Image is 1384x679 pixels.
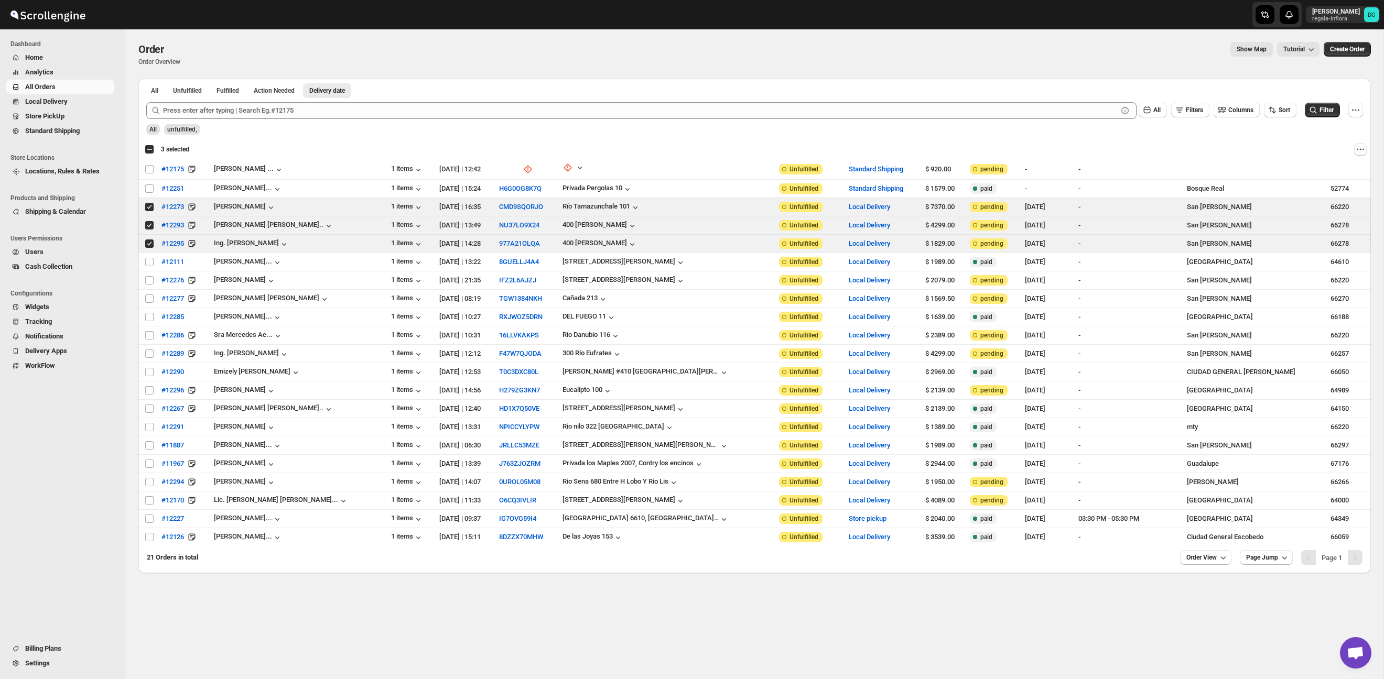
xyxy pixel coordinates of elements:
[563,257,675,265] div: [STREET_ADDRESS][PERSON_NAME]
[161,403,184,414] span: #12267
[214,496,338,503] div: Lic. [PERSON_NAME] [PERSON_NAME]...
[849,496,890,504] button: Local Delivery
[6,344,114,358] button: Delivery Apps
[849,423,890,431] button: Local Delivery
[161,293,184,304] span: #12277
[155,290,190,307] button: #12277
[499,514,536,522] button: IG7OVG59I4
[563,477,668,485] div: Rio Sena 680 Entre H Lobo Y Rio Lis
[138,43,164,56] span: Order
[849,331,890,339] button: Local Delivery
[161,202,184,212] span: #12273
[391,312,424,323] button: 1 items
[25,97,68,105] span: Local Delivery
[563,312,617,323] button: DEL FUEGO 11
[155,254,190,270] button: #12111
[563,422,675,433] button: Rio nilo 322 [GEOGRAPHIC_DATA]
[849,239,890,247] button: Local Delivery
[6,80,114,94] button: All Orders
[563,386,602,393] div: Eucalipto 100
[214,294,330,304] button: [PERSON_NAME] [PERSON_NAME]
[214,514,283,524] button: [PERSON_NAME]...
[499,404,539,412] button: HD1X7Q50VE
[303,83,351,98] button: Deliverydate
[439,183,493,194] div: [DATE] | 15:24
[849,478,890,486] button: Local Delivery
[391,496,424,506] div: 1 items
[1305,103,1340,117] button: Filter
[1306,6,1380,23] button: User menu
[309,86,345,95] span: Delivery date
[161,183,184,194] span: #12251
[214,221,334,231] button: [PERSON_NAME] [PERSON_NAME]..
[25,167,100,175] span: Locations, Rules & Rates
[391,221,424,231] div: 1 items
[6,300,114,314] button: Widgets
[790,184,818,193] span: Unfulfilled
[1187,183,1325,194] div: Bosque Real
[214,276,276,286] div: [PERSON_NAME]
[563,184,622,192] div: Privada Pergolas 10
[499,368,538,376] button: T0C3DXC80L
[1230,42,1273,57] button: Map action label
[563,404,675,412] div: [STREET_ADDRESS][PERSON_NAME]
[849,386,890,394] button: Local Delivery
[214,239,279,247] div: Ing. [PERSON_NAME]
[210,83,245,98] button: Fulfilled
[391,239,424,249] button: 1 items
[849,276,890,284] button: Local Delivery
[1139,103,1167,117] button: All
[161,145,189,154] span: 3 selected
[849,533,890,541] button: Local Delivery
[563,202,630,210] div: Río Tamazunchale 101
[25,83,56,91] span: All Orders
[214,404,323,412] div: [PERSON_NAME] [PERSON_NAME]..
[563,496,686,506] button: [STREET_ADDRESS][PERSON_NAME]
[155,400,190,417] button: #12267
[391,532,424,543] button: 1 items
[10,40,118,48] span: Dashboard
[1264,103,1296,117] button: Sort
[391,459,424,469] button: 1 items
[980,165,1003,173] span: pending
[155,510,190,527] button: #12227
[155,529,190,545] button: #12126
[790,165,818,173] span: Unfulfilled
[214,312,283,323] button: [PERSON_NAME]...
[214,367,301,378] div: Emizely [PERSON_NAME]
[1153,106,1161,114] span: All
[563,367,729,378] button: [PERSON_NAME] #410 [GEOGRAPHIC_DATA][PERSON_NAME]
[563,294,608,304] button: Cañada 213
[161,164,184,174] span: #12175
[563,202,641,213] button: Río Tamazunchale 101
[10,194,118,202] span: Products and Shipping
[391,294,424,304] button: 1 items
[1186,106,1203,114] span: Filters
[173,86,202,95] span: Unfulfilled
[849,368,890,376] button: Local Delivery
[563,441,719,448] div: [STREET_ADDRESS][PERSON_NAME][PERSON_NAME]
[214,386,276,396] button: [PERSON_NAME]
[155,217,190,234] button: #12293
[25,127,80,135] span: Standard Shipping
[155,345,190,362] button: #12289
[980,184,992,193] span: paid
[161,458,184,469] span: #11967
[1078,164,1156,174] div: -
[214,312,272,320] div: [PERSON_NAME]...
[391,477,424,488] button: 1 items
[563,331,610,338] div: Río Danubio 116
[214,165,274,172] div: [PERSON_NAME] ...
[10,154,118,162] span: Store Locations
[849,221,890,229] button: Local Delivery
[849,459,890,467] button: Local Delivery
[849,313,890,321] button: Local Delivery
[849,203,890,211] button: Local Delivery
[155,272,190,289] button: #12276
[1331,183,1365,194] div: 52774
[214,202,276,213] button: [PERSON_NAME]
